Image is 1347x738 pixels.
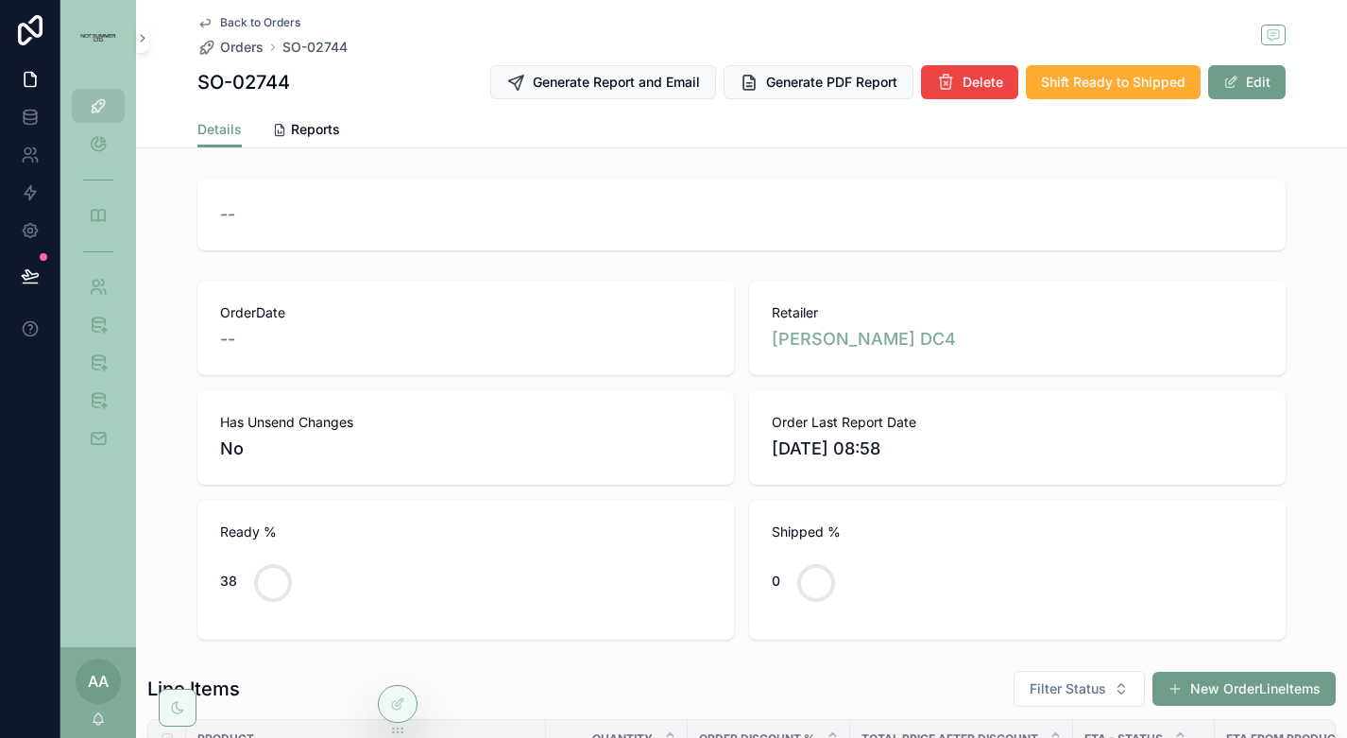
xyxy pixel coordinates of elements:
[772,413,1263,432] span: Order Last Report Date
[220,201,235,228] span: --
[772,326,956,352] a: [PERSON_NAME] DC4
[963,73,1003,92] span: Delete
[60,76,136,480] div: scrollable content
[772,523,1263,541] span: Shipped %
[921,65,1018,99] button: Delete
[766,73,897,92] span: Generate PDF Report
[72,34,125,43] img: App logo
[1208,65,1286,99] button: Edit
[1030,679,1106,698] span: Filter Status
[1152,672,1336,706] button: New OrderLineItems
[724,65,913,99] button: Generate PDF Report
[282,38,348,57] a: SO-02744
[220,562,237,600] div: 38
[197,120,242,139] span: Details
[220,15,300,30] span: Back to Orders
[220,38,264,57] span: Orders
[147,676,240,702] h1: Line Items
[291,120,340,139] span: Reports
[220,523,711,541] span: Ready %
[272,112,340,150] a: Reports
[1026,65,1201,99] button: Shift Ready to Shipped
[772,562,780,600] div: 0
[220,326,235,352] span: --
[197,112,242,148] a: Details
[533,73,700,92] span: Generate Report and Email
[220,303,711,322] span: OrderDate
[490,65,716,99] button: Generate Report and Email
[772,436,1263,462] span: [DATE] 08:58
[1041,73,1185,92] span: Shift Ready to Shipped
[197,69,290,95] h1: SO-02744
[197,15,300,30] a: Back to Orders
[1014,671,1145,707] button: Select Button
[88,670,109,693] span: AA
[220,436,711,462] span: No
[220,413,711,432] span: Has Unsend Changes
[197,38,264,57] a: Orders
[772,303,1263,322] span: Retailer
